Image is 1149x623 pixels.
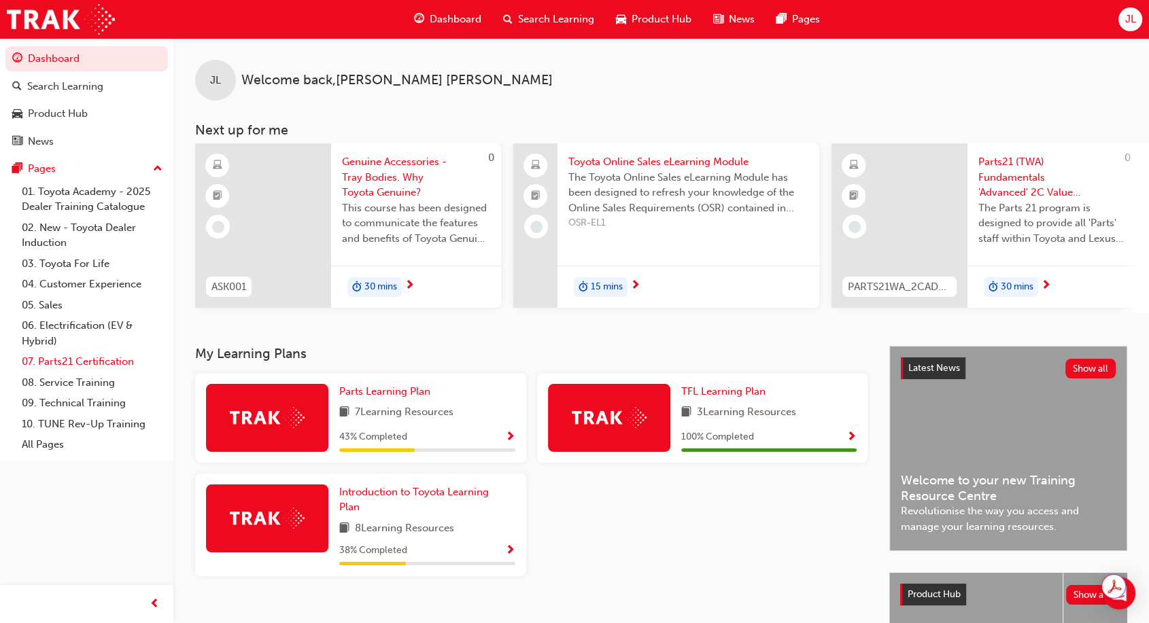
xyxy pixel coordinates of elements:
span: learningRecordVerb_NONE-icon [212,221,224,233]
span: laptop-icon [531,157,541,175]
span: prev-icon [150,596,160,613]
span: Genuine Accessories - Tray Bodies. Why Toyota Genuine? [342,154,490,200]
a: car-iconProduct Hub [605,5,702,33]
span: book-icon [339,404,349,421]
span: duration-icon [352,279,362,296]
button: Show Progress [846,429,857,446]
span: 30 mins [364,279,397,295]
span: 30 mins [1001,279,1033,295]
button: Show Progress [505,429,515,446]
span: guage-icon [414,11,424,28]
a: Search Learning [5,74,168,99]
a: Dashboard [5,46,168,71]
span: Show Progress [846,431,857,444]
a: Trak [7,4,115,35]
span: 43 % Completed [339,429,407,445]
a: search-iconSearch Learning [492,5,605,33]
span: learningResourceType_ELEARNING-icon [213,157,222,175]
div: Product Hub [28,106,88,122]
span: Welcome back , [PERSON_NAME] [PERSON_NAME] [241,73,553,88]
button: Pages [5,156,168,181]
span: booktick-icon [531,188,541,205]
span: 0 [488,152,494,164]
span: car-icon [616,11,626,28]
a: Product Hub [5,101,168,126]
span: Show Progress [505,431,515,444]
a: 06. Electrification (EV & Hybrid) [16,315,168,351]
span: pages-icon [12,163,22,175]
a: 07. Parts21 Certification [16,351,168,372]
button: Show Progress [505,542,515,559]
span: learningRecordVerb_NONE-icon [848,221,861,233]
a: 03. Toyota For Life [16,253,168,274]
a: Latest NewsShow allWelcome to your new Training Resource CentreRevolutionise the way you access a... [889,346,1127,551]
span: 3 Learning Resources [697,404,796,421]
span: 8 Learning Resources [355,520,454,537]
span: news-icon [12,136,22,148]
span: search-icon [503,11,513,28]
a: pages-iconPages [766,5,831,33]
a: 09. Technical Training [16,393,168,414]
span: Pages [792,12,820,27]
a: Latest NewsShow all [901,357,1116,379]
span: 7 Learning Resources [355,404,453,421]
a: Introduction to Toyota Learning Plan [339,484,515,515]
span: next-icon [1041,280,1051,292]
span: book-icon [681,404,691,421]
span: pages-icon [776,11,787,28]
a: 0PARTS21WA_2CADVVC_0823_ELParts21 (TWA) Fundamentals 'Advanced' 2C Value ChainThe Parts 21 progra... [831,143,1137,308]
h3: My Learning Plans [195,346,868,361]
span: 100 % Completed [681,429,754,445]
span: Search Learning [518,12,594,27]
button: Show all [1066,585,1117,605]
span: Introduction to Toyota Learning Plan [339,486,489,514]
span: Show Progress [505,545,515,557]
span: learningResourceType_ELEARNING-icon [849,157,859,175]
a: 10. TUNE Rev-Up Training [16,414,168,435]
span: JL [210,73,221,88]
div: Pages [28,161,56,177]
a: 01. Toyota Academy - 2025 Dealer Training Catalogue [16,181,168,217]
a: 04. Customer Experience [16,274,168,295]
img: Trak [572,407,647,428]
span: learningRecordVerb_NONE-icon [530,221,543,233]
img: Trak [230,407,305,428]
span: Revolutionise the way you access and manage your learning resources. [901,503,1116,534]
span: OSR-EL1 [568,215,808,231]
span: Parts Learning Plan [339,385,430,397]
span: book-icon [339,520,349,537]
a: Product HubShow all [900,584,1116,605]
span: next-icon [405,280,415,292]
span: duration-icon [989,279,998,296]
span: 0 [1125,152,1131,164]
a: 05. Sales [16,295,168,316]
a: 08. Service Training [16,372,168,393]
a: TFL Learning Plan [681,384,771,399]
span: News [729,12,755,27]
span: Latest News [908,362,960,374]
a: 0ASK001Genuine Accessories - Tray Bodies. Why Toyota Genuine?This course has been designed to com... [195,143,501,308]
span: Parts21 (TWA) Fundamentals 'Advanced' 2C Value Chain [978,154,1127,200]
span: search-icon [12,81,22,93]
h3: Next up for me [173,122,1149,138]
a: News [5,129,168,154]
a: 02. New - Toyota Dealer Induction [16,217,168,253]
a: Toyota Online Sales eLearning ModuleThe Toyota Online Sales eLearning Module has been designed to... [513,143,819,308]
span: duration-icon [579,279,588,296]
span: 38 % Completed [339,543,407,558]
span: news-icon [713,11,723,28]
span: The Toyota Online Sales eLearning Module has been designed to refresh your knowledge of the Onlin... [568,170,808,216]
a: news-iconNews [702,5,766,33]
span: booktick-icon [849,188,859,205]
a: Parts Learning Plan [339,384,436,399]
div: Search Learning [27,79,103,94]
img: Trak [230,508,305,529]
span: ASK001 [211,279,246,295]
span: 15 mins [591,279,623,295]
span: Dashboard [430,12,481,27]
span: Toyota Online Sales eLearning Module [568,154,808,170]
a: All Pages [16,434,168,455]
span: JL [1125,12,1135,27]
span: Product Hub [632,12,691,27]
